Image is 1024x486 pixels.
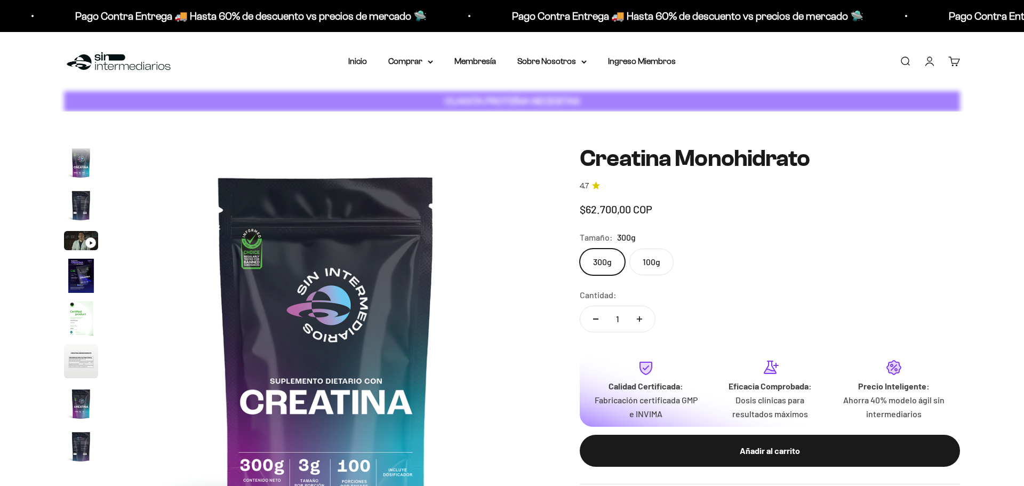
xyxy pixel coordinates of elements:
label: Cantidad: [580,288,617,302]
button: Aumentar cantidad [624,306,655,332]
span: 4.7 [580,180,589,192]
span: 300g [617,230,636,244]
img: Creatina Monohidrato [64,301,98,336]
p: Fabricación certificada GMP e INVIMA [593,393,699,420]
h1: Creatina Monohidrato [580,146,960,171]
img: Creatina Monohidrato [64,429,98,464]
button: Ir al artículo 2 [64,188,98,226]
strong: Precio Inteligente: [858,381,930,391]
legend: Tamaño: [580,230,613,244]
button: Reducir cantidad [580,306,611,332]
button: Ir al artículo 1 [64,146,98,183]
div: Añadir al carrito [601,444,939,458]
a: Ingreso Miembros [608,57,676,66]
sale-price: $62.700,00 COP [580,201,652,218]
a: Inicio [348,57,367,66]
p: Dosis clínicas para resultados máximos [716,393,823,420]
img: Creatina Monohidrato [64,259,98,293]
button: Ir al artículo 7 [64,387,98,424]
button: Ir al artículo 6 [64,344,98,381]
p: Ahorra 40% modelo ágil sin intermediarios [841,393,947,420]
button: Ir al artículo 3 [64,231,98,253]
img: Creatina Monohidrato [64,146,98,180]
summary: Sobre Nosotros [517,54,587,68]
p: Pago Contra Entrega 🚚 Hasta 60% de descuento vs precios de mercado 🛸 [506,7,858,25]
strong: Calidad Certificada: [609,381,683,391]
strong: Eficacia Comprobada: [729,381,812,391]
summary: Comprar [388,54,433,68]
button: Ir al artículo 5 [64,301,98,339]
img: Creatina Monohidrato [64,387,98,421]
button: Ir al artículo 8 [64,429,98,467]
button: Ir al artículo 4 [64,259,98,296]
p: Pago Contra Entrega 🚚 Hasta 60% de descuento vs precios de mercado 🛸 [69,7,421,25]
img: Creatina Monohidrato [64,188,98,222]
strong: CUANTA PROTEÍNA NECESITAS [445,95,580,107]
a: 4.74.7 de 5.0 estrellas [580,180,960,192]
a: Membresía [454,57,496,66]
button: Añadir al carrito [580,435,960,467]
img: Creatina Monohidrato [64,344,98,378]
